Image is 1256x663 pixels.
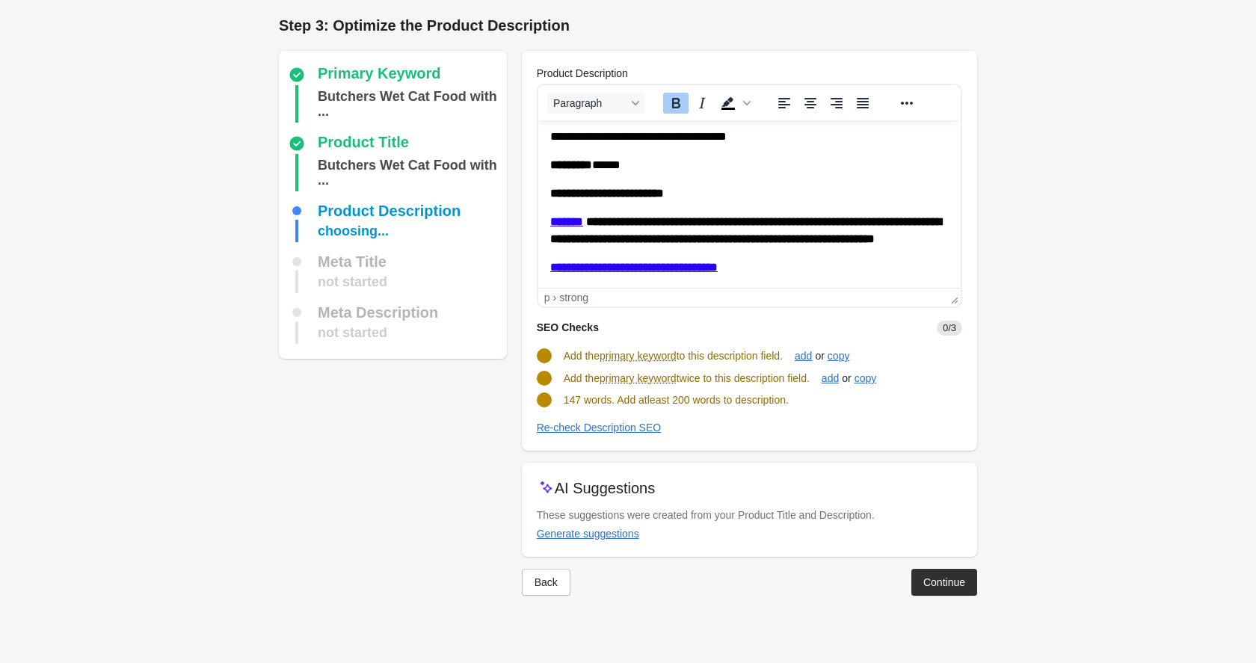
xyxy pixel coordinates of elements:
div: copy [855,372,877,384]
button: Align right [824,93,849,114]
span: These suggestions were created from your Product Title and Description. [537,509,875,521]
div: Butchers Wet Cat Food with chicken and turkey [318,85,501,123]
div: Generate suggestions [537,528,639,540]
button: copy [849,365,883,392]
button: add [816,365,845,392]
span: Add the twice to this description field. [564,372,810,384]
div: copy [828,350,850,362]
button: Blocks [547,93,644,114]
span: 0/3 [937,321,962,336]
button: Align left [772,93,797,114]
div: Back [535,576,558,588]
div: › [552,292,556,303]
span: or [839,371,854,386]
button: Align center [798,93,823,114]
div: p [544,292,550,303]
div: Press the Up and Down arrow keys to resize the editor. [945,289,961,306]
p: AI Suggestions [555,478,656,499]
button: Generate suggestions [531,520,645,547]
span: Paragraph [553,97,627,109]
div: Background color [715,93,753,114]
button: Bold [663,93,689,114]
h1: Step 3: Optimize the Product Description [279,15,977,36]
button: Italic [689,93,715,114]
span: primary keyword [600,371,677,386]
button: Back [522,569,570,596]
div: Butchers Wet Cat Food with chicken and turkey mousse, 85 g [318,154,501,191]
div: choosing... [318,220,389,242]
button: copy [822,342,856,369]
div: Meta Title [318,254,387,269]
button: Justify [850,93,875,114]
button: Re-check Description SEO [531,414,668,441]
div: add [795,350,812,362]
button: Continue [911,569,977,596]
div: Re-check Description SEO [537,422,662,434]
button: add [789,342,818,369]
span: primary keyword [600,348,677,363]
div: Continue [923,576,965,588]
div: Primary Keyword [318,66,441,84]
div: not started [318,321,387,344]
div: Product Description [318,203,461,218]
span: 147 words. Add atleast 200 words to description. [564,394,789,406]
div: Product Title [318,135,409,152]
div: Meta Description [318,305,438,320]
label: Product Description [537,66,628,81]
span: or [812,348,827,363]
span: SEO Checks [537,321,599,333]
div: not started [318,271,387,293]
span: Add the to this description field. [564,350,783,362]
iframe: Rich Text Area [538,120,961,288]
div: add [822,372,839,384]
div: strong [559,292,588,303]
button: Reveal or hide additional toolbar items [894,93,920,114]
